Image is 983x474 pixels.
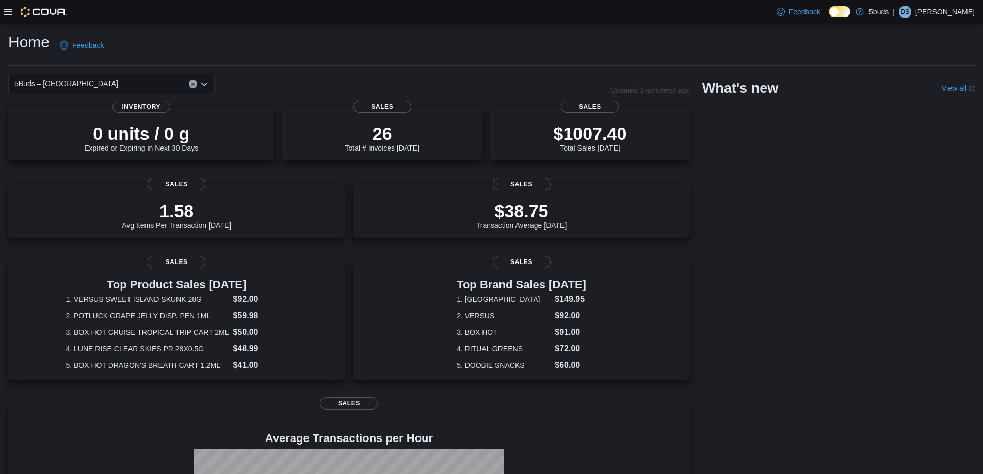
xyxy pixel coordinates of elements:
p: 5buds [869,6,889,18]
dd: $92.00 [555,309,586,322]
span: Inventory [112,101,170,113]
div: Total # Invoices [DATE] [345,123,420,152]
button: Clear input [189,80,197,88]
dd: $50.00 [233,326,287,338]
div: Expired or Expiring in Next 30 Days [84,123,198,152]
div: Total Sales [DATE] [553,123,626,152]
p: 0 units / 0 g [84,123,198,144]
dd: $60.00 [555,359,586,371]
span: Sales [320,397,378,410]
dd: $91.00 [555,326,586,338]
dt: 5. BOX HOT DRAGON'S BREATH CART 1.2ML [66,360,229,370]
span: Sales [148,256,205,268]
dt: 2. VERSUS [457,310,551,321]
dd: $59.98 [233,309,287,322]
span: Feedback [72,40,104,51]
span: Dark Mode [829,17,829,18]
dt: 5. DOOBIE SNACKS [457,360,551,370]
dt: 3. BOX HOT [457,327,551,337]
dd: $149.95 [555,293,586,305]
img: Cova [21,7,67,17]
a: Feedback [56,35,108,56]
span: Sales [493,178,551,190]
span: Sales [148,178,205,190]
a: View allExternal link [942,84,975,92]
h3: Top Product Sales [DATE] [66,279,287,291]
dt: 4. LUNE RISE CLEAR SKIES PR 28X0.5G [66,344,229,354]
p: $1007.40 [553,123,626,144]
dd: $41.00 [233,359,287,371]
span: DS [901,6,910,18]
span: Sales [353,101,411,113]
span: Sales [493,256,551,268]
h1: Home [8,32,50,53]
dd: $72.00 [555,342,586,355]
p: 1.58 [122,201,231,221]
a: Feedback [772,2,825,22]
input: Dark Mode [829,6,850,17]
span: Sales [561,101,619,113]
span: Feedback [789,7,820,17]
h3: Top Brand Sales [DATE] [457,279,586,291]
div: Devon Smith [899,6,911,18]
dd: $48.99 [233,342,287,355]
p: 26 [345,123,420,144]
p: | [893,6,895,18]
p: Updated 3 minute(s) ago [610,86,690,94]
p: [PERSON_NAME] [915,6,975,18]
svg: External link [969,86,975,92]
dd: $92.00 [233,293,287,305]
p: $38.75 [476,201,567,221]
h4: Average Transactions per Hour [17,432,682,445]
dt: 2. POTLUCK GRAPE JELLY DISP. PEN 1ML [66,310,229,321]
dt: 4. RITUAL GREENS [457,344,551,354]
dt: 1. [GEOGRAPHIC_DATA] [457,294,551,304]
div: Avg Items Per Transaction [DATE] [122,201,231,230]
dt: 1. VERSUS SWEET ISLAND SKUNK 28G [66,294,229,304]
button: Open list of options [200,80,208,88]
span: 5Buds – [GEOGRAPHIC_DATA] [14,77,118,90]
dt: 3. BOX HOT CRUISE TROPICAL TRIP CART 2ML [66,327,229,337]
div: Transaction Average [DATE] [476,201,567,230]
h2: What's new [702,80,778,96]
